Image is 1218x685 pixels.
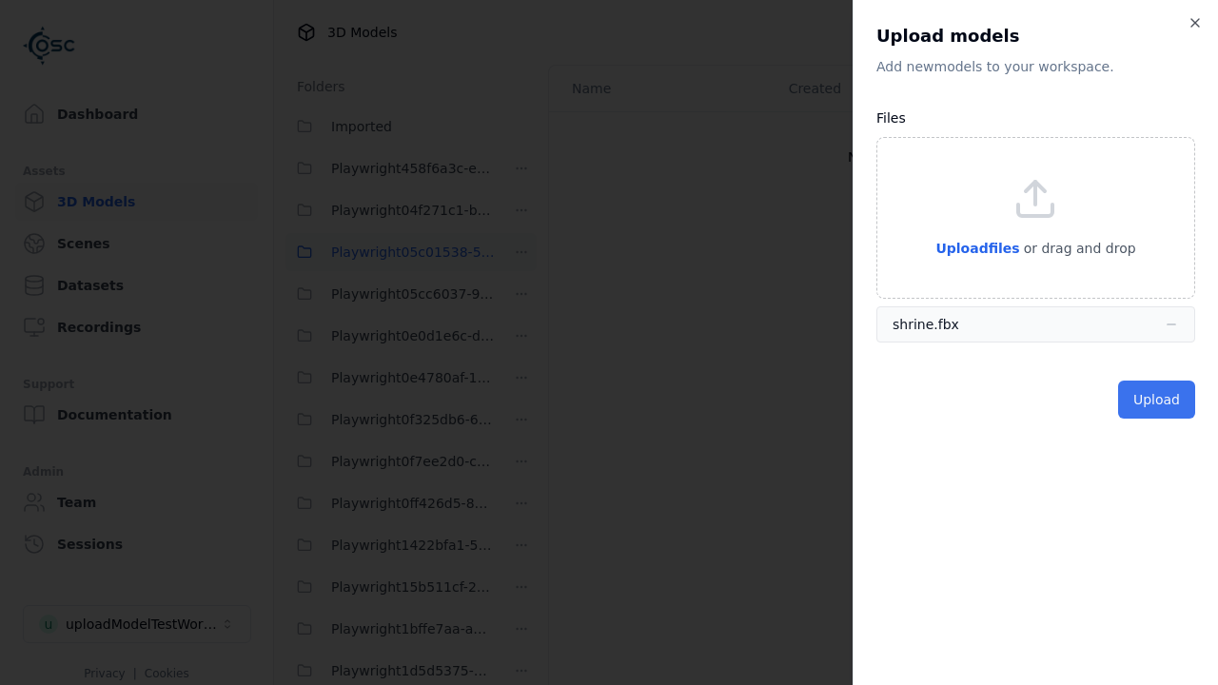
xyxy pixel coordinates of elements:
[935,241,1019,256] span: Upload files
[876,110,906,126] label: Files
[876,57,1195,76] p: Add new model s to your workspace.
[876,23,1195,49] h2: Upload models
[893,315,959,334] div: shrine.fbx
[1118,381,1195,419] button: Upload
[1020,237,1136,260] p: or drag and drop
